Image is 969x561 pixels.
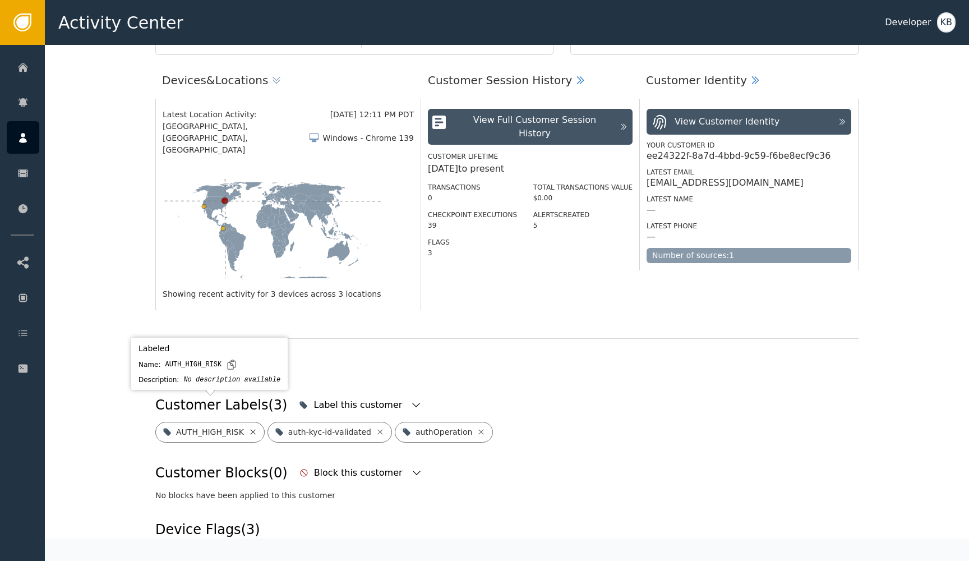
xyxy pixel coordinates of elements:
[428,162,633,176] div: [DATE] to present
[176,426,244,438] div: AUTH_HIGH_RISK
[428,248,517,258] div: 3
[428,153,498,160] label: Customer Lifetime
[288,426,371,438] div: auth-kyc-id-validated
[313,398,405,412] div: Label this customer
[428,220,517,231] div: 39
[647,167,851,177] div: Latest Email
[675,115,779,128] div: View Customer Identity
[647,221,851,231] div: Latest Phone
[162,72,268,89] div: Devices & Locations
[937,12,956,33] button: KB
[533,220,633,231] div: 5
[647,150,830,162] div: ee24322f-8a7d-4bbd-9c59-f6be8ecf9c36
[163,288,414,300] div: Showing recent activity for 3 devices across 3 locations
[647,204,656,215] div: —
[533,183,633,191] label: Total Transactions Value
[139,375,179,385] div: Description:
[296,393,424,417] button: Label this customer
[533,193,633,203] div: $0.00
[322,132,414,144] div: Windows - Chrome 139
[428,193,517,203] div: 0
[647,177,804,188] div: [EMAIL_ADDRESS][DOMAIN_NAME]
[297,461,425,485] button: Block this customer
[139,343,280,355] div: Labeled
[155,490,859,502] div: No blocks have been applied to this customer
[647,194,851,204] div: Latest Name
[428,211,517,219] label: Checkpoint Executions
[139,360,160,370] div: Name:
[314,466,405,480] div: Block this customer
[165,360,222,370] div: AUTH_HIGH_RISK
[155,395,287,415] div: Customer Labels (3)
[163,121,308,156] span: [GEOGRAPHIC_DATA], [GEOGRAPHIC_DATA], [GEOGRAPHIC_DATA]
[155,519,457,540] div: Device Flags (3)
[428,72,572,89] div: Customer Session History
[58,10,183,35] span: Activity Center
[183,375,280,385] div: No description available
[155,463,288,483] div: Customer Blocks (0)
[533,211,590,219] label: Alerts Created
[456,113,613,140] div: View Full Customer Session History
[885,16,931,29] div: Developer
[647,140,851,150] div: Your Customer ID
[428,109,633,145] button: View Full Customer Session History
[428,183,481,191] label: Transactions
[428,238,450,246] label: Flags
[416,426,473,438] div: authOperation
[647,109,851,135] button: View Customer Identity
[647,231,656,242] div: —
[330,109,414,121] div: [DATE] 12:11 PM PDT
[646,72,747,89] div: Customer Identity
[647,248,851,263] div: Number of sources: 1
[163,109,330,121] div: Latest Location Activity:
